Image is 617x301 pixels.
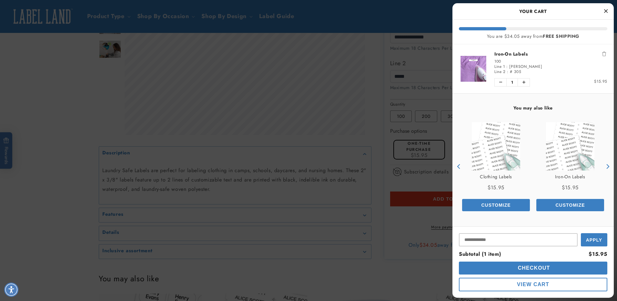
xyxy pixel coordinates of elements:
[494,64,505,69] span: Line 1
[459,44,607,93] li: product
[488,184,504,191] span: $15.95
[472,122,520,171] img: Clothing Labels - Label Land
[517,282,549,287] span: View Cart
[509,64,542,69] span: [PERSON_NAME]
[581,233,607,246] button: Apply
[5,8,95,16] textarea: Type your message here
[594,78,607,84] span: $15.95
[516,265,550,271] span: Checkout
[543,33,579,39] b: FREE SHIPPING
[601,51,607,57] button: Remove Iron-On Labels
[114,22,129,24] button: Close conversation starters
[5,249,82,269] iframe: Sign Up via Text for Offers
[495,78,506,86] button: Decrease quantity of Iron-On Labels
[459,56,488,81] img: Iron-On Labels - Label Land
[586,237,602,243] span: Apply
[518,78,530,86] button: Increase quantity of Iron-On Labels
[507,69,509,75] span: :
[506,78,518,86] span: 1
[4,283,18,297] div: Accessibility Menu
[459,116,533,218] div: product
[546,122,594,171] img: Iron-On Labels - Label Land
[459,278,607,291] button: cart
[601,6,611,16] button: Close Cart
[16,36,96,48] button: What material are the labels made of?
[454,162,464,171] button: Previous
[459,105,607,111] h4: You may also like
[536,199,604,211] button: Add the product, Iron-On Labels to Cart
[459,34,607,39] div: You are $34.05 away from
[16,18,96,30] button: Are these labels comfortable to wear?
[506,64,508,69] span: :
[459,233,578,246] input: Input Discount
[494,59,607,64] div: 100
[459,262,607,275] button: cart
[459,250,501,258] span: Subtotal (1 item)
[494,69,506,75] span: Line 2
[481,202,511,208] span: Customize
[562,184,579,191] span: $15.95
[510,69,521,75] span: # 305
[462,199,530,211] button: Add the product, Clothing Labels to Cart
[589,250,607,259] div: $15.95
[602,162,612,171] button: Next
[555,202,585,208] span: Customize
[459,6,607,16] h2: Your Cart
[533,116,607,218] div: product
[494,51,607,57] a: Iron-On Labels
